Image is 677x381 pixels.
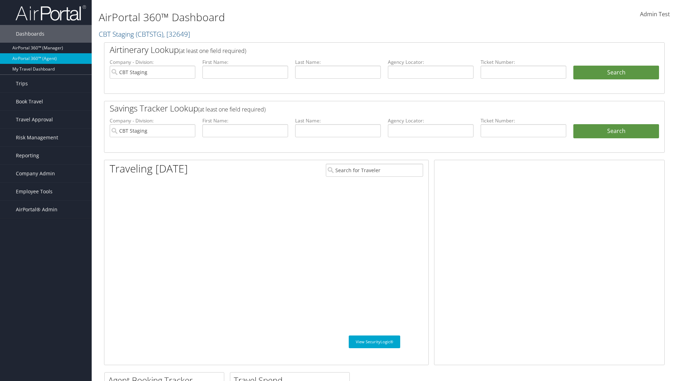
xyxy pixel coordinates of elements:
[388,59,474,66] label: Agency Locator:
[198,105,266,113] span: (at least one field required)
[16,75,28,92] span: Trips
[110,161,188,176] h1: Traveling [DATE]
[326,164,423,177] input: Search for Traveler
[202,59,288,66] label: First Name:
[179,47,246,55] span: (at least one field required)
[16,147,39,164] span: Reporting
[16,129,58,146] span: Risk Management
[640,10,670,18] span: Admin Test
[163,29,190,39] span: , [ 32649 ]
[16,165,55,182] span: Company Admin
[202,117,288,124] label: First Name:
[295,117,381,124] label: Last Name:
[99,10,480,25] h1: AirPortal 360™ Dashboard
[136,29,163,39] span: ( CBTSTG )
[295,59,381,66] label: Last Name:
[16,183,53,200] span: Employee Tools
[110,124,195,137] input: search accounts
[349,335,400,348] a: View SecurityLogic®
[16,25,44,43] span: Dashboards
[16,5,86,21] img: airportal-logo.png
[16,201,57,218] span: AirPortal® Admin
[99,29,190,39] a: CBT Staging
[573,124,659,138] a: Search
[388,117,474,124] label: Agency Locator:
[110,59,195,66] label: Company - Division:
[110,117,195,124] label: Company - Division:
[16,111,53,128] span: Travel Approval
[481,117,566,124] label: Ticket Number:
[573,66,659,80] button: Search
[16,93,43,110] span: Book Travel
[110,44,612,56] h2: Airtinerary Lookup
[110,102,612,114] h2: Savings Tracker Lookup
[640,4,670,25] a: Admin Test
[481,59,566,66] label: Ticket Number:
